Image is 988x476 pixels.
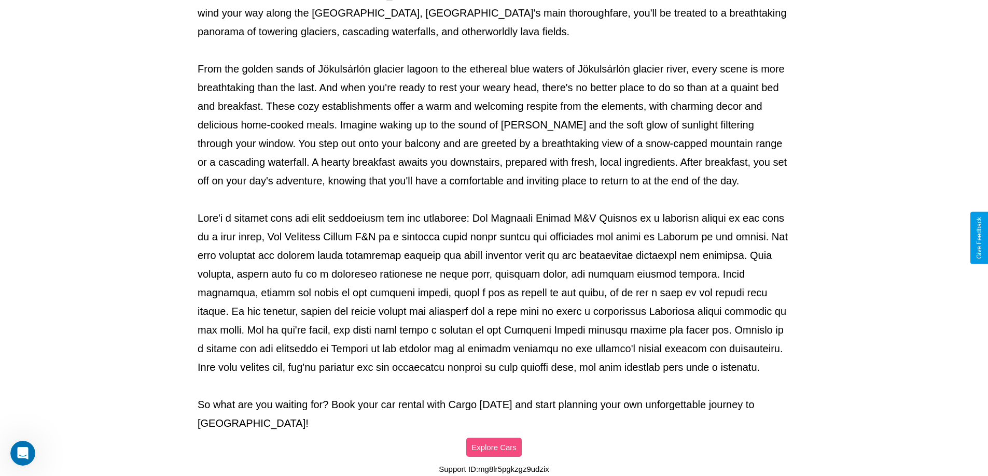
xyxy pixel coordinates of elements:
[976,217,983,259] div: Give Feedback
[466,438,522,457] button: Explore Cars
[10,441,35,466] iframe: Intercom live chat
[439,462,549,476] p: Support ID: mg8lr5pgkzgz9udzix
